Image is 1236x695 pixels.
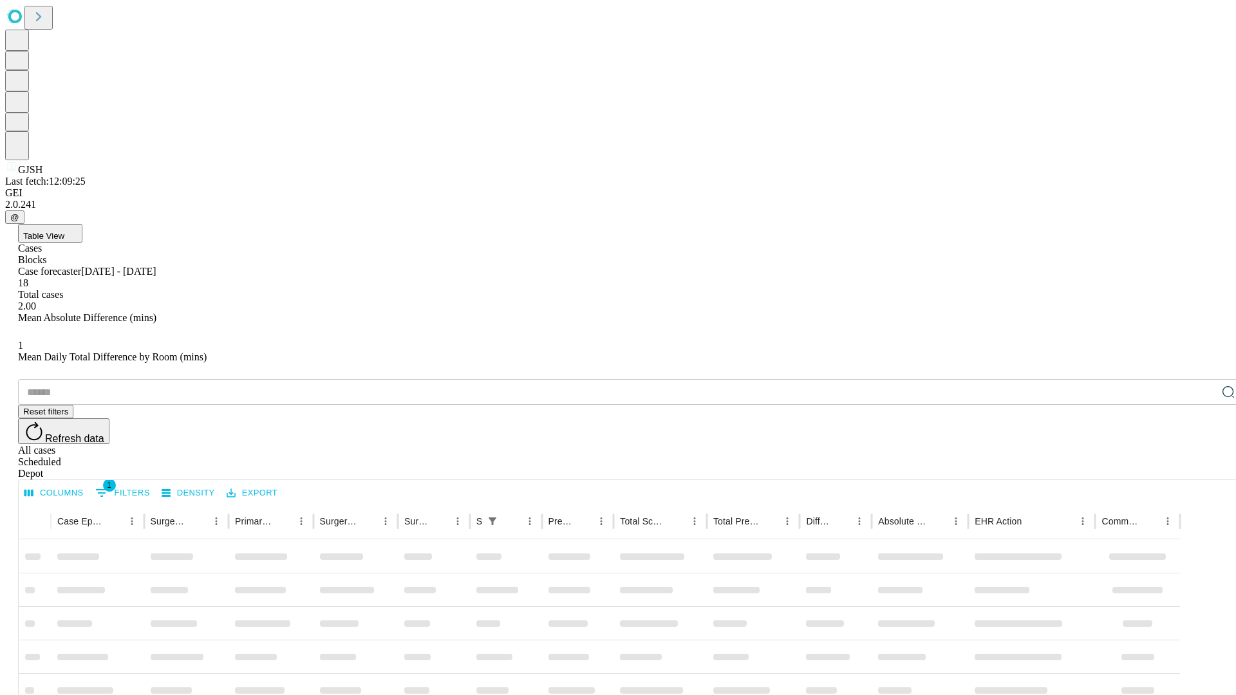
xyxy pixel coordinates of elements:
span: [DATE] - [DATE] [81,266,156,277]
button: Menu [850,512,868,530]
div: Scheduled In Room Duration [476,516,482,526]
span: Mean Absolute Difference (mins) [18,312,156,323]
button: Menu [1159,512,1177,530]
button: Show filters [92,483,153,503]
button: Sort [105,512,123,530]
span: Last fetch: 12:09:25 [5,176,86,187]
button: Sort [431,512,449,530]
span: Reset filters [23,407,68,416]
div: Surgeon Name [151,516,188,526]
span: Table View [23,231,64,241]
span: 18 [18,277,28,288]
div: Surgery Date [404,516,429,526]
button: Density [158,483,218,503]
span: 2.00 [18,301,36,311]
button: Sort [668,512,686,530]
button: Sort [503,512,521,530]
div: Difference [806,516,831,526]
div: EHR Action [975,516,1022,526]
div: Primary Service [235,516,272,526]
div: GEI [5,187,1231,199]
div: Absolute Difference [878,516,928,526]
span: Refresh data [45,433,104,444]
button: @ [5,210,24,224]
button: Export [223,483,281,503]
div: 1 active filter [483,512,501,530]
button: Menu [521,512,539,530]
button: Menu [207,512,225,530]
span: GJSH [18,164,42,175]
span: Total cases [18,289,63,300]
button: Sort [359,512,377,530]
button: Refresh data [18,418,109,444]
button: Sort [274,512,292,530]
button: Sort [929,512,947,530]
button: Menu [592,512,610,530]
button: Sort [574,512,592,530]
button: Reset filters [18,405,73,418]
button: Sort [760,512,778,530]
button: Select columns [21,483,87,503]
div: Predicted In Room Duration [548,516,574,526]
span: Case forecaster [18,266,81,277]
button: Sort [1023,512,1041,530]
button: Menu [1074,512,1092,530]
div: Surgery Name [320,516,357,526]
div: Total Scheduled Duration [620,516,666,526]
button: Menu [377,512,395,530]
button: Sort [832,512,850,530]
button: Show filters [483,512,501,530]
span: Mean Daily Total Difference by Room (mins) [18,351,207,362]
span: 1 [18,340,23,351]
button: Menu [292,512,310,530]
span: @ [10,212,19,222]
span: 1 [103,479,116,492]
button: Menu [686,512,704,530]
div: Comments [1101,516,1139,526]
button: Menu [449,512,467,530]
button: Menu [778,512,796,530]
button: Menu [947,512,965,530]
div: Case Epic Id [57,516,104,526]
button: Table View [18,224,82,243]
div: Total Predicted Duration [713,516,760,526]
div: 2.0.241 [5,199,1231,210]
button: Sort [189,512,207,530]
button: Sort [1141,512,1159,530]
button: Menu [123,512,141,530]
